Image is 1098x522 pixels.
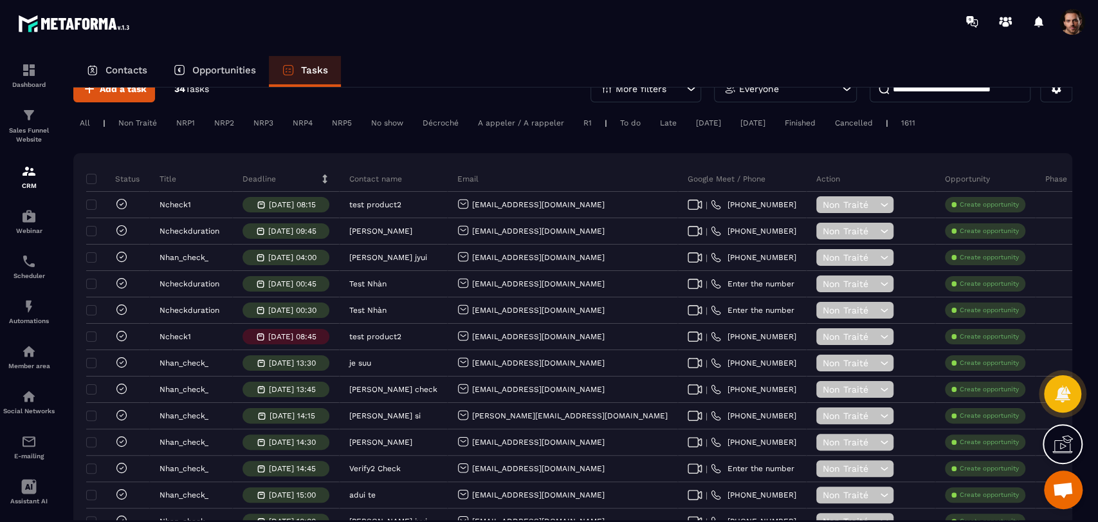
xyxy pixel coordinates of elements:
[269,438,316,447] p: [DATE] 14:30
[269,56,341,87] a: Tasks
[614,115,647,131] div: To do
[73,115,96,131] div: All
[711,358,796,368] a: [PHONE_NUMBER]
[18,12,134,35] img: logo
[706,411,708,421] span: |
[269,464,316,473] p: [DATE] 14:45
[823,437,877,447] span: Non Traité
[734,115,772,131] div: [DATE]
[21,62,37,78] img: formation
[103,118,105,127] p: |
[174,83,209,95] p: 34
[100,82,147,95] span: Add a task
[605,118,607,127] p: |
[160,385,208,394] p: Nhan_check_
[960,359,1019,368] p: Create opportunity
[960,438,1019,447] p: Create opportunity
[349,332,401,341] p: test product2
[706,227,708,236] span: |
[706,306,708,315] span: |
[960,253,1019,262] p: Create opportunity
[160,279,219,288] p: Ncheckduration
[3,379,55,424] a: social-networksocial-networkSocial Networks
[706,279,708,289] span: |
[268,227,316,236] p: [DATE] 09:45
[457,174,479,184] p: Email
[349,490,376,499] p: adui te
[286,115,319,131] div: NRP4
[778,115,822,131] div: Finished
[828,115,879,131] div: Cancelled
[160,490,208,499] p: Nhan_check_
[268,279,316,288] p: [DATE] 00:45
[706,490,708,500] span: |
[160,174,176,184] p: Title
[268,306,316,315] p: [DATE] 00:30
[3,199,55,244] a: automationsautomationsWebinar
[616,84,666,93] p: More filters
[823,490,877,500] span: Non Traité
[945,174,990,184] p: Opportunity
[823,200,877,210] span: Non Traité
[3,126,55,144] p: Sales Funnel Website
[3,81,55,88] p: Dashboard
[960,227,1019,236] p: Create opportunity
[3,53,55,98] a: formationformationDashboard
[192,64,256,76] p: Opportunities
[3,98,55,154] a: formationformationSales Funnel Website
[160,464,208,473] p: Nhan_check_
[365,115,410,131] div: No show
[823,226,877,236] span: Non Traité
[21,299,37,314] img: automations
[160,438,208,447] p: Nhan_check_
[577,115,598,131] div: R1
[706,200,708,210] span: |
[242,174,276,184] p: Deadline
[711,331,796,342] a: [PHONE_NUMBER]
[3,498,55,505] p: Assistant AI
[349,464,401,473] p: Verify2 Check
[349,227,412,236] p: [PERSON_NAME]
[208,115,241,131] div: NRP2
[349,411,421,420] p: [PERSON_NAME] si
[688,174,765,184] p: Google Meet / Phone
[349,279,387,288] p: Test Nhàn
[823,411,877,421] span: Non Traité
[269,385,316,394] p: [DATE] 13:45
[269,490,316,499] p: [DATE] 15:00
[105,64,147,76] p: Contacts
[268,332,316,341] p: [DATE] 08:45
[3,362,55,369] p: Member area
[960,279,1019,288] p: Create opportunity
[3,469,55,514] a: Assistant AI
[739,84,779,93] p: Everyone
[1045,174,1067,184] p: Phase
[160,411,208,420] p: Nhan_check_
[89,174,140,184] p: Status
[170,115,201,131] div: NRP1
[886,118,888,127] p: |
[325,115,358,131] div: NRP5
[3,452,55,460] p: E-mailing
[160,359,208,368] p: Nhan_check_
[706,253,708,263] span: |
[269,359,316,368] p: [DATE] 13:30
[706,332,708,342] span: |
[3,424,55,469] a: emailemailE-mailing
[823,305,877,315] span: Non Traité
[21,434,37,449] img: email
[711,384,796,395] a: [PHONE_NUMBER]
[960,464,1019,473] p: Create opportunity
[823,331,877,342] span: Non Traité
[654,115,683,131] div: Late
[247,115,280,131] div: NRP3
[471,115,571,131] div: A appeler / A rappeler
[160,227,219,236] p: Ncheckduration
[960,385,1019,394] p: Create opportunity
[349,438,412,447] p: [PERSON_NAME]
[3,289,55,334] a: automationsautomationsAutomations
[3,407,55,415] p: Social Networks
[349,174,402,184] p: Contact name
[706,438,708,447] span: |
[823,252,877,263] span: Non Traité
